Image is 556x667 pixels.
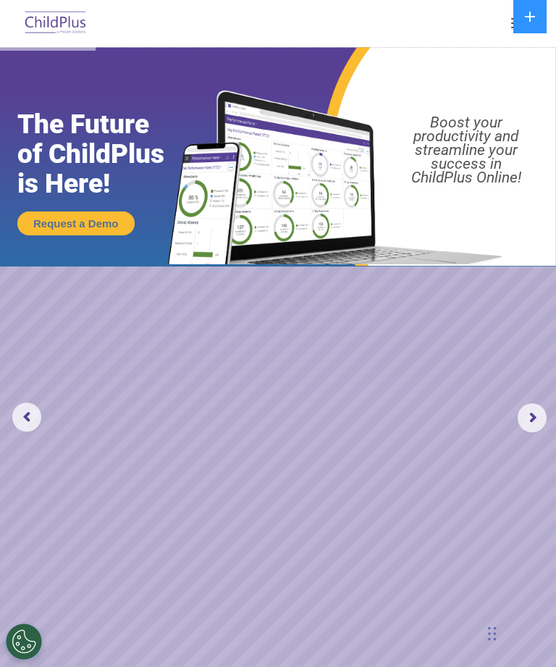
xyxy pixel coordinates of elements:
button: Cookies Settings [6,624,42,660]
a: Request a Demo [17,211,135,235]
div: Drag [488,612,497,655]
rs-layer: The Future of ChildPlus is Here! [17,109,195,198]
iframe: Chat Widget [312,511,556,667]
img: ChildPlus by Procare Solutions [22,7,90,41]
rs-layer: Boost your productivity and streamline your success in ChildPlus Online! [384,116,548,185]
